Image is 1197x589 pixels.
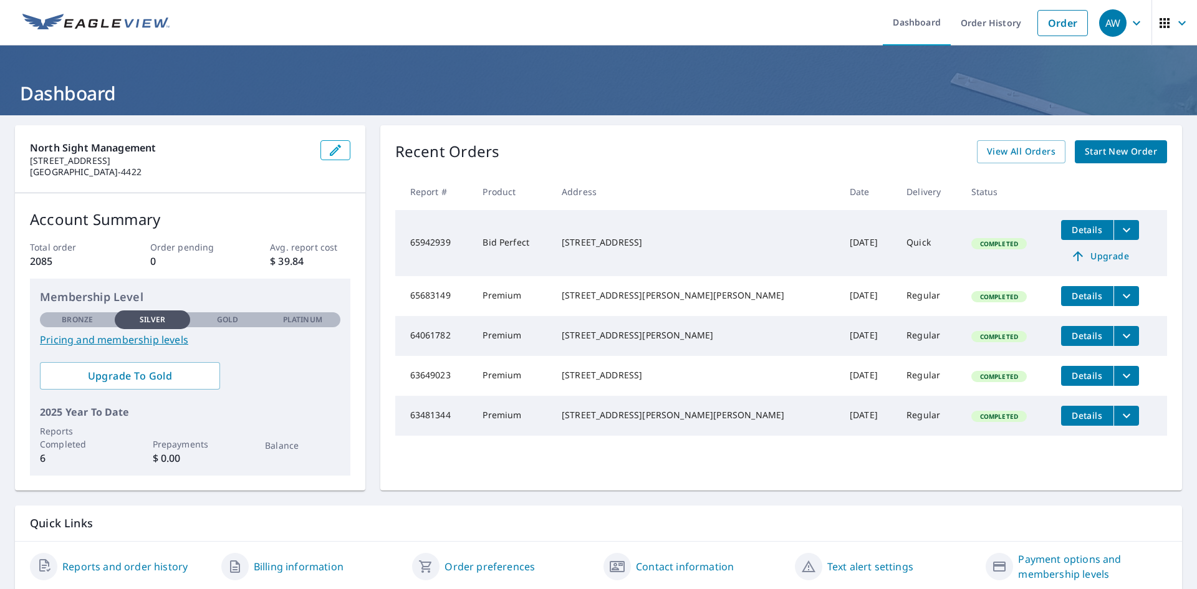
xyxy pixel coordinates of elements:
td: Regular [897,316,961,356]
button: filesDropdownBtn-65942939 [1113,220,1139,240]
p: Membership Level [40,289,340,305]
p: Quick Links [30,515,1167,531]
p: 6 [40,451,115,466]
span: Completed [973,292,1026,301]
span: Completed [973,372,1026,381]
td: [DATE] [840,210,897,276]
p: Silver [140,314,166,325]
td: Premium [473,276,552,316]
a: Order [1037,10,1088,36]
span: Details [1069,224,1106,236]
p: $ 39.84 [270,254,350,269]
button: detailsBtn-64061782 [1061,326,1113,346]
button: detailsBtn-65942939 [1061,220,1113,240]
span: Details [1069,409,1106,421]
p: [GEOGRAPHIC_DATA]-4422 [30,166,310,178]
div: [STREET_ADDRESS][PERSON_NAME][PERSON_NAME] [562,409,830,421]
span: Details [1069,370,1106,381]
div: [STREET_ADDRESS][PERSON_NAME][PERSON_NAME] [562,289,830,302]
p: 2025 Year To Date [40,405,340,419]
p: Gold [217,314,238,325]
div: [STREET_ADDRESS][PERSON_NAME] [562,329,830,342]
td: 63649023 [395,356,473,396]
div: AW [1099,9,1127,37]
td: Quick [897,210,961,276]
p: Order pending [150,241,230,254]
p: Reports Completed [40,424,115,451]
td: 64061782 [395,316,473,356]
a: Order preferences [445,559,535,574]
p: Total order [30,241,110,254]
span: View All Orders [987,144,1055,160]
a: Pricing and membership levels [40,332,340,347]
button: filesDropdownBtn-63649023 [1113,366,1139,386]
p: Prepayments [153,438,228,451]
img: EV Logo [22,14,170,32]
td: [DATE] [840,356,897,396]
button: filesDropdownBtn-64061782 [1113,326,1139,346]
th: Date [840,173,897,210]
span: Upgrade [1069,249,1132,264]
td: Premium [473,316,552,356]
a: Upgrade To Gold [40,362,220,390]
p: Account Summary [30,208,350,231]
th: Delivery [897,173,961,210]
button: detailsBtn-63481344 [1061,406,1113,426]
th: Product [473,173,552,210]
td: Premium [473,396,552,436]
span: Details [1069,330,1106,342]
td: [DATE] [840,316,897,356]
td: Regular [897,356,961,396]
span: Completed [973,332,1026,341]
button: filesDropdownBtn-65683149 [1113,286,1139,306]
p: Bronze [62,314,93,325]
th: Report # [395,173,473,210]
button: filesDropdownBtn-63481344 [1113,406,1139,426]
p: 2085 [30,254,110,269]
p: Avg. report cost [270,241,350,254]
div: [STREET_ADDRESS] [562,369,830,381]
span: Completed [973,239,1026,248]
a: View All Orders [977,140,1065,163]
p: Balance [265,439,340,452]
td: Bid Perfect [473,210,552,276]
p: 0 [150,254,230,269]
a: Payment options and membership levels [1018,552,1167,582]
p: Recent Orders [395,140,500,163]
p: North Sight Management [30,140,310,155]
a: Upgrade [1061,246,1139,266]
span: Details [1069,290,1106,302]
a: Contact information [636,559,734,574]
button: detailsBtn-63649023 [1061,366,1113,386]
th: Status [961,173,1051,210]
span: Upgrade To Gold [50,369,210,383]
p: [STREET_ADDRESS] [30,155,310,166]
a: Start New Order [1075,140,1167,163]
td: 65683149 [395,276,473,316]
button: detailsBtn-65683149 [1061,286,1113,306]
span: Completed [973,412,1026,421]
a: Text alert settings [827,559,913,574]
td: [DATE] [840,276,897,316]
a: Billing information [254,559,344,574]
td: Premium [473,356,552,396]
p: Platinum [283,314,322,325]
p: $ 0.00 [153,451,228,466]
td: [DATE] [840,396,897,436]
td: Regular [897,276,961,316]
td: Regular [897,396,961,436]
td: 65942939 [395,210,473,276]
div: [STREET_ADDRESS] [562,236,830,249]
a: Reports and order history [62,559,188,574]
span: Start New Order [1085,144,1157,160]
h1: Dashboard [15,80,1182,106]
th: Address [552,173,840,210]
td: 63481344 [395,396,473,436]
